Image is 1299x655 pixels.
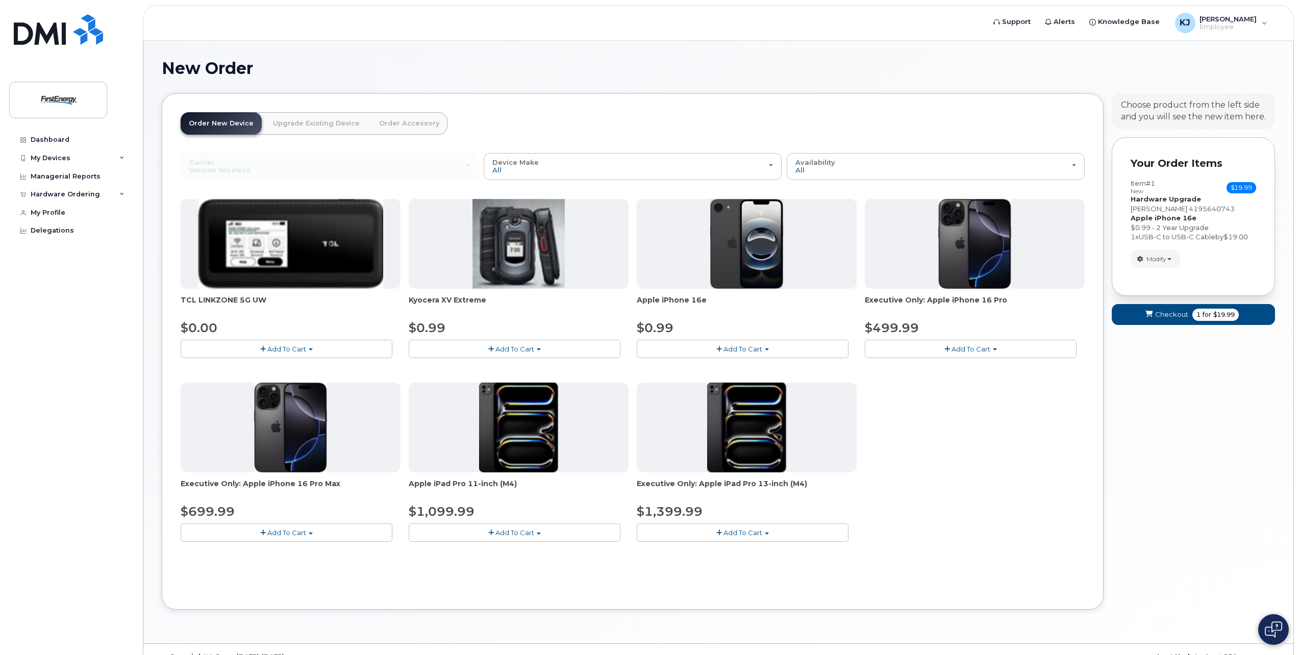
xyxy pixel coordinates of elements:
span: USB-C to USB-C Cable [1139,233,1215,241]
img: ipad_pro_11_m4.png [479,383,558,472]
button: Modify [1131,250,1180,268]
img: ipad_pro_11_m4.png [707,383,786,472]
div: Apple iPad Pro 11-inch (M4) [409,478,629,499]
span: Checkout [1155,310,1188,319]
div: TCL LINKZONE 5G UW [181,295,401,315]
span: Add To Cart [267,528,306,537]
img: iphone_16_pro.png [938,199,1011,289]
div: Choose product from the left side and you will see the new item here. [1121,99,1266,123]
span: [PERSON_NAME] [1131,205,1187,213]
button: Add To Cart [865,340,1077,358]
span: Availability [795,158,835,166]
span: Add To Cart [495,345,534,353]
h1: New Order [162,59,1275,77]
strong: Hardware Upgrade [1131,195,1201,203]
button: Availability All [787,153,1085,180]
div: Executive Only: Apple iPhone 16 Pro Max [181,478,401,499]
span: for [1201,310,1213,319]
img: xvextreme.gif [472,199,565,289]
span: Device Make [492,158,539,166]
img: iphone16e.png [710,199,784,289]
button: Add To Cart [409,523,620,541]
button: Add To Cart [181,340,392,358]
span: Modify [1146,255,1166,264]
span: 1 [1196,310,1201,319]
small: new [1131,188,1143,195]
span: Add To Cart [723,345,762,353]
button: Device Make All [484,153,782,180]
div: Kyocera XV Extreme [409,295,629,315]
div: Executive Only: Apple iPad Pro 13-inch (M4) [637,478,857,499]
button: Add To Cart [409,340,620,358]
span: Add To Cart [952,345,990,353]
button: Checkout 1 for $19.99 [1112,304,1275,325]
span: $19.00 [1223,233,1248,241]
span: $19.99 [1227,182,1256,193]
button: Add To Cart [637,523,848,541]
span: All [492,166,502,174]
a: Order Accessory [371,112,447,135]
a: Upgrade Existing Device [265,112,368,135]
span: $0.00 [181,320,217,335]
span: Add To Cart [495,528,534,537]
img: Open chat [1265,621,1282,638]
span: $19.99 [1213,310,1235,319]
div: $0.99 - 2 Year Upgrade [1131,223,1256,233]
strong: Apple iPhone 16e [1131,214,1196,222]
span: 1 [1131,233,1135,241]
span: $699.99 [181,504,235,519]
div: x by [1131,232,1256,242]
span: $1,399.99 [637,504,703,519]
span: $499.99 [865,320,919,335]
span: All [795,166,805,174]
span: $0.99 [409,320,445,335]
div: Executive Only: Apple iPhone 16 Pro [865,295,1085,315]
span: Add To Cart [723,528,762,537]
span: $1,099.99 [409,504,474,519]
h3: Item [1131,180,1155,194]
img: linkzone5g.png [198,199,383,289]
span: 4195640743 [1189,205,1235,213]
p: Your Order Items [1131,156,1256,171]
img: iphone_16_pro.png [254,383,327,472]
button: Add To Cart [637,340,848,358]
span: #1 [1146,179,1155,187]
a: Order New Device [181,112,262,135]
span: $0.99 [637,320,673,335]
span: Add To Cart [267,345,306,353]
button: Add To Cart [181,523,392,541]
div: Apple iPhone 16e [637,295,857,315]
